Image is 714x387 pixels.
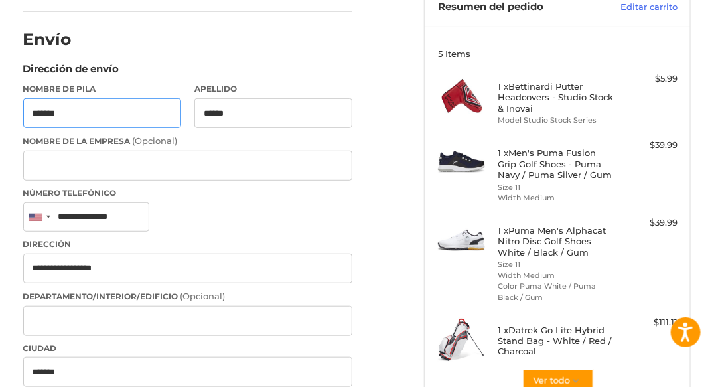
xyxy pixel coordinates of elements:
[618,139,678,152] div: $39.99
[498,147,614,180] h4: 1 x Men's Puma Fusion Grip Golf Shoes - Puma Navy / Puma Silver / Gum
[438,48,678,59] h3: 5 Items
[498,225,614,258] h4: 1 x Puma Men's Alphacat Nitro Disc Golf Shoes White / Black / Gum
[23,187,353,199] label: Número telefónico
[133,135,178,146] small: (Opcional)
[498,81,614,114] h4: 1 x Bettinardi Putter Headcovers - Studio Stock & Inovai
[23,29,101,50] h2: Envío
[618,72,678,86] div: $5.99
[24,203,54,232] div: United States: +1
[438,1,593,14] h3: Resumen del pedido
[498,182,614,193] li: Size 11
[498,259,614,270] li: Size 11
[23,343,353,354] label: Ciudad
[498,281,614,303] li: Color Puma White / Puma Black / Gum
[498,193,614,204] li: Width Medium
[498,115,614,126] li: Model Studio Stock Series
[23,135,353,148] label: Nombre de la empresa
[180,291,226,301] small: (Opcional)
[23,290,353,303] label: Departamento/Interior/Edificio
[23,62,119,83] legend: Dirección de envío
[498,325,614,357] h4: 1 x Datrek Go Lite Hybrid Stand Bag - White / Red / Charcoal
[23,83,182,95] label: Nombre de pila
[498,270,614,281] li: Width Medium
[618,316,678,329] div: $111.11
[194,83,353,95] label: Apellido
[618,216,678,230] div: $39.99
[23,238,353,250] label: Dirección
[593,1,678,14] a: Editar carrito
